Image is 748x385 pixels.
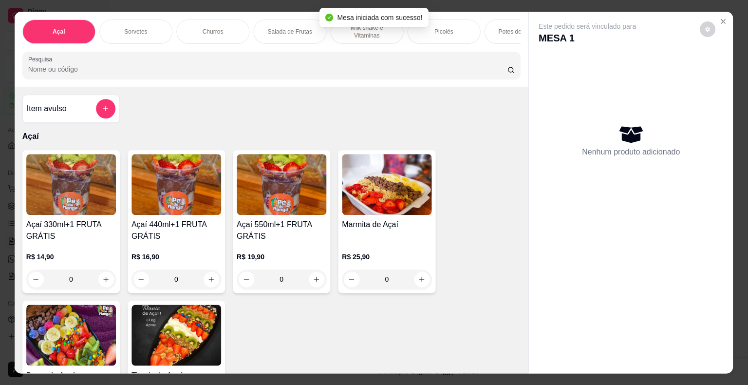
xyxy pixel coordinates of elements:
[26,369,116,381] h4: Barca de Açaí
[26,219,116,242] h4: Açaí 330ml+1 FRUTA GRÁTIS
[342,252,432,262] p: R$ 25,90
[499,27,543,35] p: Potes de Sorvete
[434,27,453,35] p: Picolés
[539,21,636,31] p: Este pedido será vinculado para
[26,154,116,215] img: product-image
[582,146,680,158] p: Nenhum produto adicionado
[268,27,312,35] p: Salada de Frutas
[125,27,148,35] p: Sorvetes
[237,252,327,262] p: R$ 19,90
[131,252,221,262] p: R$ 16,90
[342,219,432,231] h4: Marmita de Açaí
[131,154,221,215] img: product-image
[716,13,731,29] button: Close
[539,31,636,44] p: MESA 1
[325,14,333,21] span: check-circle
[342,154,432,215] img: product-image
[96,99,115,118] button: add-separate-item
[26,305,116,366] img: product-image
[237,219,327,242] h4: Açaí 550ml+1 FRUTA GRÁTIS
[203,27,224,35] p: Churros
[26,252,116,262] p: R$ 14,90
[337,14,422,21] span: Mesa iniciada com sucesso!
[28,64,507,74] input: Pesquisa
[27,103,67,115] h4: Item avulso
[22,131,521,142] p: Açaí
[700,21,716,37] button: decrease-product-quantity
[131,369,221,381] h4: Titanic de Açaí
[339,23,395,39] p: Milk shake e Vitaminas
[131,219,221,242] h4: Açaí 440ml+1 FRUTA GRÁTIS
[131,305,221,366] img: product-image
[53,27,65,35] p: Açaí
[28,55,56,63] label: Pesquisa
[237,154,327,215] img: product-image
